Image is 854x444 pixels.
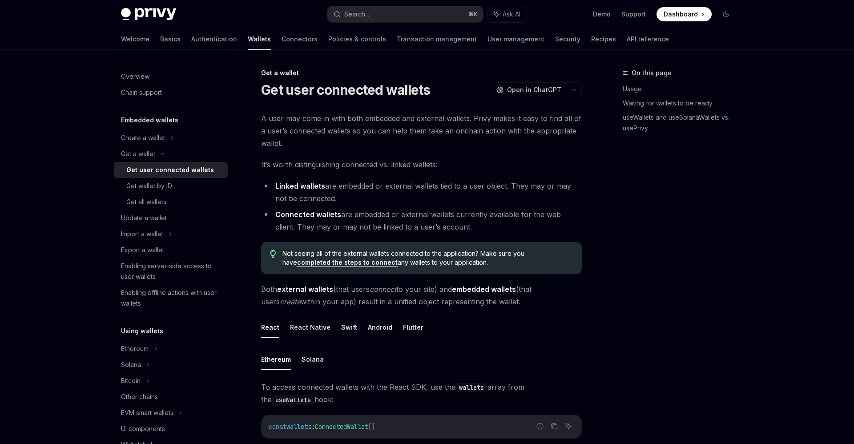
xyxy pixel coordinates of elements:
button: Swift [341,317,357,338]
button: Ethereum [261,349,291,370]
a: Transaction management [397,28,477,50]
a: Update a wallet [114,210,228,226]
strong: Linked wallets [275,182,325,190]
span: Both (that users to your site) and (that users within your app) result in a unified object repres... [261,283,582,308]
div: Enabling server-side access to user wallets [121,261,222,282]
a: Enabling server-side access to user wallets [114,258,228,285]
button: Flutter [403,317,423,338]
button: Toggle dark mode [719,7,733,21]
a: User management [487,28,544,50]
span: A user may come in with both embedded and external wallets. Privy makes it easy to find all of a ... [261,112,582,149]
a: completed the steps to connect [297,258,398,266]
a: API reference [627,28,669,50]
li: are embedded or external wallets currently available for the web client. They may or may not be l... [261,208,582,233]
a: Security [555,28,580,50]
span: ConnectedWallet [315,423,368,431]
svg: Tip [270,250,276,258]
a: UI components [114,421,228,437]
button: Search...⌘K [327,6,483,22]
span: ⌘ K [468,11,478,18]
a: Basics [160,28,181,50]
a: Wallets [248,28,271,50]
div: Other chains [121,392,158,402]
em: connect [370,285,396,294]
div: Export a wallet [121,245,164,255]
h1: Get user connected wallets [261,82,431,98]
div: Get wallet by ID [126,181,172,191]
a: Welcome [121,28,149,50]
strong: external wallets [277,285,333,294]
button: Report incorrect code [534,420,546,432]
span: To access connected wallets with the React SDK, use the array from the hook: [261,381,582,406]
a: Export a wallet [114,242,228,258]
div: Import a wallet [121,229,163,239]
span: Not seeing all of the external wallets connected to the application? Make sure you have any walle... [282,249,573,267]
div: Create a wallet [121,133,165,143]
a: useWallets and useSolanaWallets vs. usePrivy [623,110,740,135]
li: are embedded or external wallets tied to a user object. They may or may not be connected. [261,180,582,205]
div: Solana [121,359,141,370]
a: Get wallet by ID [114,178,228,194]
a: Other chains [114,389,228,405]
a: Get all wallets [114,194,228,210]
span: It’s worth distinguishing connected vs. linked wallets: [261,158,582,171]
div: Overview [121,71,149,82]
button: Solana [302,349,324,370]
h5: Embedded wallets [121,115,178,125]
div: Ethereum [121,343,149,354]
a: Usage [623,82,740,96]
span: Ask AI [503,10,520,19]
div: UI components [121,424,165,434]
a: Authentication [191,28,237,50]
a: Policies & controls [328,28,386,50]
h5: Using wallets [121,326,163,336]
div: Enabling offline actions with user wallets [121,287,222,309]
div: Get a wallet [121,149,155,159]
span: wallets [286,423,311,431]
div: EVM smart wallets [121,408,173,418]
a: Get user connected wallets [114,162,228,178]
button: Ask AI [487,6,527,22]
div: Get a wallet [261,69,582,77]
a: Dashboard [657,7,712,21]
div: Chain support [121,87,162,98]
button: Ask AI [563,420,574,432]
a: Overview [114,69,228,85]
button: React [261,317,279,338]
div: Update a wallet [121,213,167,223]
a: Recipes [591,28,616,50]
div: Bitcoin [121,375,141,386]
img: dark logo [121,8,176,20]
div: Get all wallets [126,197,166,207]
code: useWallets [272,395,314,405]
em: create [280,297,301,306]
button: React Native [290,317,330,338]
button: Android [368,317,392,338]
a: Demo [593,10,611,19]
a: Enabling offline actions with user wallets [114,285,228,311]
span: Dashboard [664,10,698,19]
div: Search... [344,9,369,20]
a: Chain support [114,85,228,101]
span: Open in ChatGPT [507,85,561,94]
a: Waiting for wallets to be ready [623,96,740,110]
span: : [311,423,315,431]
button: Copy the contents from the code block [548,420,560,432]
code: wallets [455,383,487,392]
span: On this page [632,68,672,78]
a: Connectors [282,28,318,50]
span: [] [368,423,375,431]
span: const [269,423,286,431]
strong: Connected wallets [275,210,341,219]
a: Support [621,10,646,19]
div: Get user connected wallets [126,165,214,175]
button: Open in ChatGPT [491,82,567,97]
strong: embedded wallets [452,285,516,294]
